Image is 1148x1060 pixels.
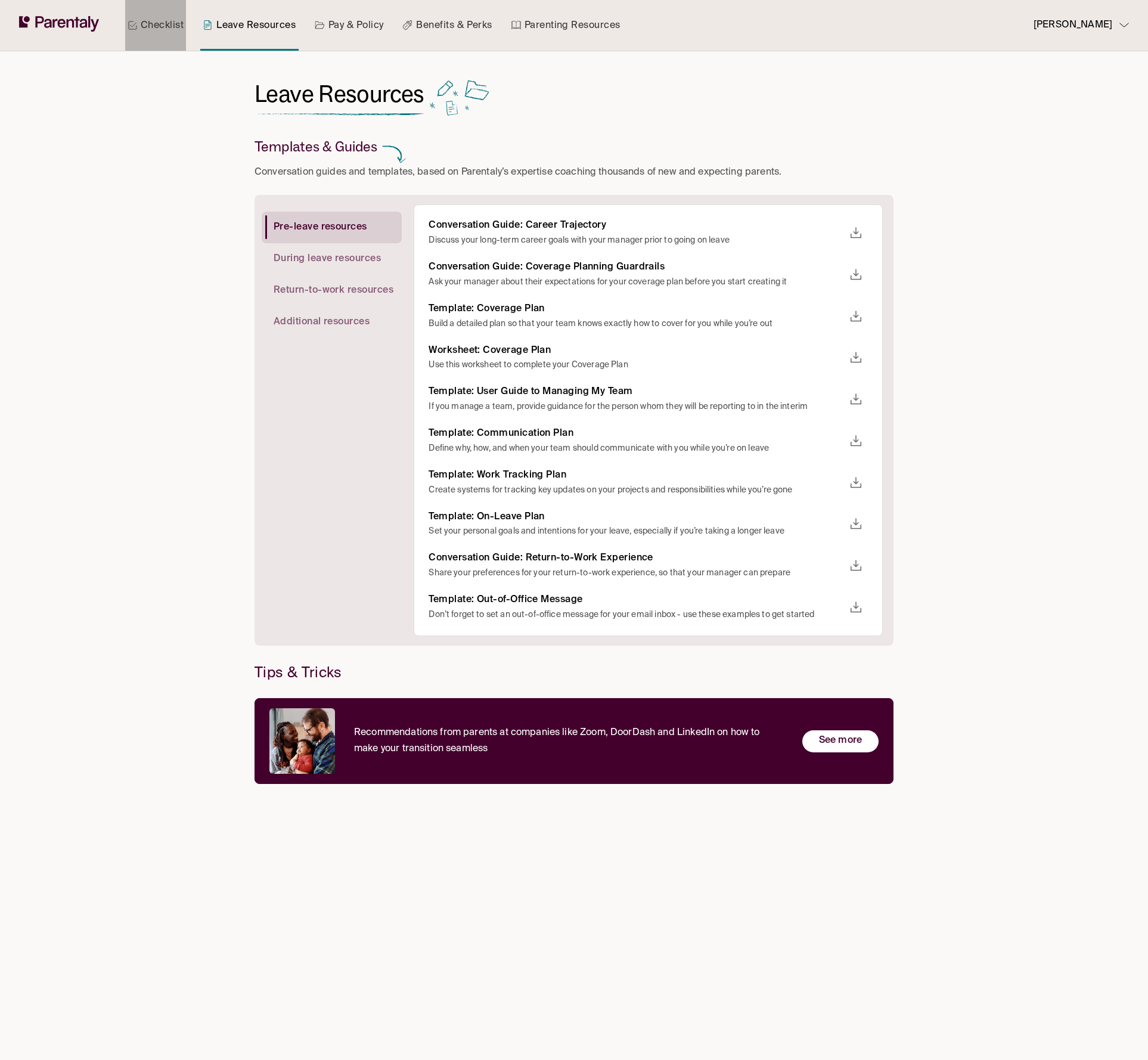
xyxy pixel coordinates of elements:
[255,665,893,682] h6: Tips & Tricks
[429,427,844,440] h6: Template: Communication Plan
[429,511,844,523] h6: Template: On-Leave Plan
[844,512,868,536] button: download
[429,442,844,455] p: Define why, how, and when your team should communicate with you while you’re on leave
[844,596,868,619] button: download
[429,401,844,413] p: If you manage a team, provide guidance for the person whom they will be reporting to in the interim
[318,79,424,109] span: Resources
[429,276,844,289] p: Ask your manager about their expectations for your coverage plan before you start creating it
[429,567,844,579] p: Share your preferences for your return-to-work experience, so that your manager can prepare
[274,284,393,297] span: Return-to-work resources
[1034,17,1112,33] p: [PERSON_NAME]
[255,138,377,155] h6: Templates & Guides
[844,263,868,287] button: download
[354,725,783,757] p: Recommendations from parents at companies like Zoom, DoorDash and LinkedIn on how to make your tr...
[429,261,844,274] h6: Conversation Guide: Coverage Planning Guardrails
[255,165,781,181] p: Conversation guides and templates, based on Parentaly’s expertise coaching thousands of new and e...
[802,730,879,752] button: See more
[844,221,868,245] button: download
[429,525,844,538] p: Set your personal goals and intentions for your leave, especially if you’re taking a longer leave
[844,471,868,495] button: download
[429,386,844,398] h6: Template: User Guide to Managing My Team
[429,594,844,606] h6: Template: Out-of-Office Message
[429,552,844,565] h6: Conversation Guide: Return-to-Work Experience
[255,698,893,798] a: Recommendations from parents at companies like Zoom, DoorDash and LinkedIn on how to make your tr...
[844,346,868,370] button: download
[429,318,844,330] p: Build a detailed plan so that your team knows exactly how to cover for you while you’re out
[429,234,844,247] p: Discuss your long-term career goals with your manager prior to going on leave
[844,305,868,328] button: download
[274,316,370,328] span: Additional resources
[429,303,844,315] h6: Template: Coverage Plan
[819,733,862,749] p: See more
[429,484,844,497] p: Create systems for tracking key updates on your projects and responsibilities while you’re gone
[429,345,844,357] h6: Worksheet: Coverage Plan
[429,469,844,482] h6: Template: Work Tracking Plan
[844,429,868,453] button: download
[429,359,844,371] p: Use this worksheet to complete your Coverage Plan
[429,609,844,621] p: Don’t forget to set an out-of-office message for your email inbox - use these examples to get sta...
[255,80,424,109] h1: Leave
[429,219,844,232] h6: Conversation Guide: Career Trajectory
[274,253,381,265] span: During leave resources
[844,388,868,411] button: download
[844,554,868,578] button: download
